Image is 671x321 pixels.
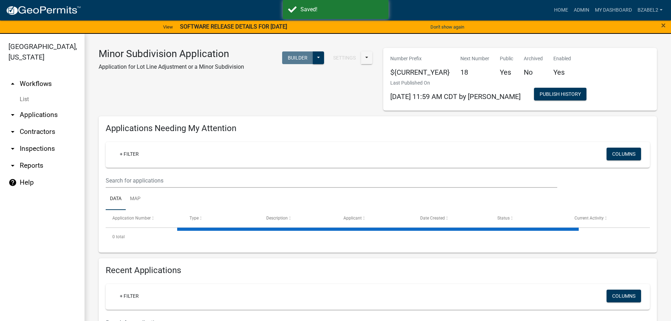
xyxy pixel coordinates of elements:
[491,210,568,227] datatable-header-cell: Status
[551,4,571,17] a: Home
[524,68,543,76] h5: No
[260,210,337,227] datatable-header-cell: Description
[553,68,571,76] h5: Yes
[160,21,176,33] a: View
[99,48,244,60] h3: Minor Subdivision Application
[8,144,17,153] i: arrow_drop_down
[567,210,645,227] datatable-header-cell: Current Activity
[190,216,199,221] span: Type
[661,20,666,30] span: ×
[8,161,17,170] i: arrow_drop_down
[553,55,571,62] p: Enabled
[8,111,17,119] i: arrow_drop_down
[300,5,383,14] div: Saved!
[337,210,414,227] datatable-header-cell: Applicant
[106,188,126,210] a: Data
[106,123,650,134] h4: Applications Needing My Attention
[460,68,489,76] h5: 18
[607,148,641,160] button: Columns
[106,210,183,227] datatable-header-cell: Application Number
[390,55,450,62] p: Number Prefix
[420,216,445,221] span: Date Created
[500,68,513,76] h5: Yes
[524,55,543,62] p: Archived
[106,228,650,246] div: 0 total
[592,4,635,17] a: My Dashboard
[114,290,144,302] a: + Filter
[390,79,521,87] p: Last Published On
[114,148,144,160] a: + Filter
[534,92,586,97] wm-modal-confirm: Workflow Publish History
[106,265,650,276] h4: Recent Applications
[8,80,17,88] i: arrow_drop_up
[428,21,467,33] button: Don't show again
[460,55,489,62] p: Next Number
[571,4,592,17] a: Admin
[328,51,361,64] button: Settings
[661,21,666,30] button: Close
[282,51,313,64] button: Builder
[534,88,586,100] button: Publish History
[8,178,17,187] i: help
[180,23,287,30] strong: SOFTWARE RELEASE DETAILS FOR [DATE]
[607,290,641,302] button: Columns
[390,92,521,101] span: [DATE] 11:59 AM CDT by [PERSON_NAME]
[183,210,260,227] datatable-header-cell: Type
[112,216,151,221] span: Application Number
[8,128,17,136] i: arrow_drop_down
[635,4,665,17] a: bzabel2
[497,216,510,221] span: Status
[414,210,491,227] datatable-header-cell: Date Created
[343,216,362,221] span: Applicant
[106,173,557,188] input: Search for applications
[266,216,288,221] span: Description
[390,68,450,76] h5: ${CURRENT_YEAR}
[126,188,145,210] a: Map
[99,63,244,71] p: Application for Lot Line Adjustment or a Minor Subdivision
[574,216,604,221] span: Current Activity
[500,55,513,62] p: Public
